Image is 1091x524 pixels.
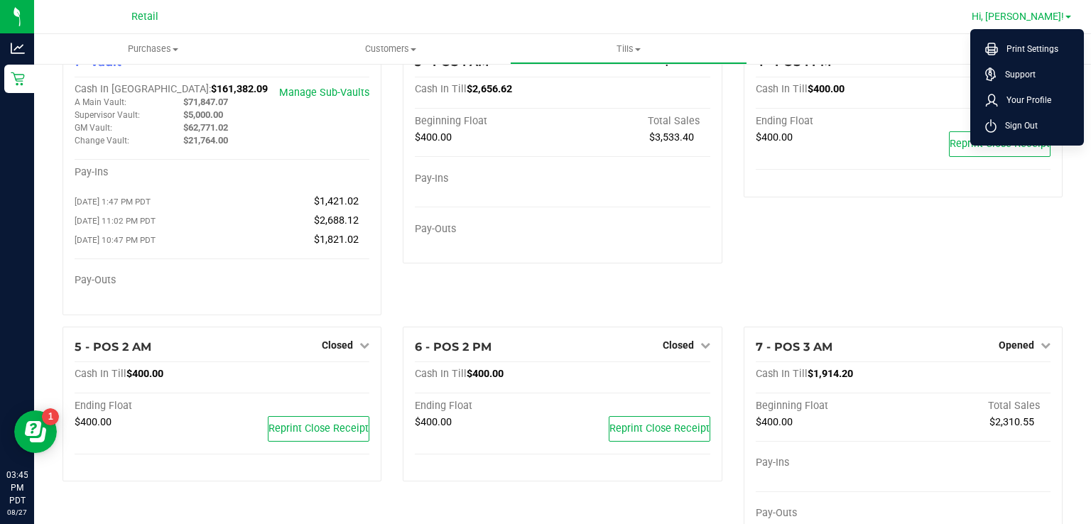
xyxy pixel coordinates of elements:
span: $2,310.55 [989,416,1034,428]
span: 6 - POS 2 PM [415,340,492,354]
span: $5,000.00 [183,109,223,120]
div: Pay-Ins [75,166,222,179]
span: Reprint Close Receipt [609,422,710,435]
a: Customers [272,34,510,64]
span: $62,771.02 [183,122,228,133]
span: 7 - POS 3 AM [756,340,832,354]
span: Print Settings [998,42,1058,56]
span: $400.00 [415,131,452,143]
span: $400.00 [756,131,793,143]
span: Cash In Till [415,368,467,380]
div: Beginning Float [756,400,903,413]
span: Cash In Till [756,368,808,380]
span: $400.00 [467,368,504,380]
span: Tills [511,43,747,55]
span: $400.00 [808,83,845,95]
span: GM Vault: [75,123,112,133]
span: Support [997,67,1036,82]
iframe: Resource center [14,410,57,453]
div: Ending Float [75,400,222,413]
div: Ending Float [756,115,903,128]
span: $21,764.00 [183,135,228,146]
span: $400.00 [75,416,112,428]
button: Reprint Close Receipt [949,131,1051,157]
a: Purchases [34,34,272,64]
span: Closed [663,339,694,351]
inline-svg: Analytics [11,41,25,55]
span: Cash In Till [756,83,808,95]
span: Purchases [34,43,272,55]
span: Opened [999,339,1034,351]
span: A Main Vault: [75,97,126,107]
span: Closed [322,339,353,351]
span: Retail [131,11,158,23]
div: Pay-Ins [756,457,903,469]
span: [DATE] 1:47 PM PDT [75,197,151,207]
span: $400.00 [756,416,793,428]
span: $1,914.20 [808,368,853,380]
span: Reprint Close Receipt [268,422,369,435]
span: Supervisor Vault: [75,110,140,120]
div: Pay-Outs [75,274,222,287]
iframe: Resource center unread badge [42,408,59,425]
span: $71,847.07 [183,97,228,107]
button: Reprint Close Receipt [609,416,710,442]
span: Reprint Close Receipt [950,138,1050,150]
inline-svg: Retail [11,72,25,86]
span: $1,421.02 [314,195,359,207]
span: Cash In Till [75,368,126,380]
span: Customers [273,43,509,55]
span: Cash In [GEOGRAPHIC_DATA]: [75,83,211,95]
span: $1,821.02 [314,234,359,246]
p: 03:45 PM PDT [6,469,28,507]
span: $400.00 [415,416,452,428]
div: Total Sales [903,400,1051,413]
span: [DATE] 10:47 PM PDT [75,235,156,245]
span: $3,533.40 [649,131,694,143]
span: Sign Out [997,119,1038,133]
div: Pay-Outs [415,223,563,236]
div: Beginning Float [415,115,563,128]
a: Support [985,67,1075,82]
span: $2,656.62 [467,83,512,95]
span: 5 - POS 2 AM [75,340,151,354]
a: Manage Sub-Vaults [279,87,369,99]
li: Sign Out [974,113,1080,138]
span: $161,382.09 [211,83,268,95]
p: 08/27 [6,507,28,518]
button: Reprint Close Receipt [268,416,369,442]
span: Change Vault: [75,136,129,146]
div: Pay-Ins [415,173,563,185]
span: $2,688.12 [314,214,359,226]
span: $400.00 [126,368,163,380]
div: Total Sales [563,115,710,128]
span: Hi, [PERSON_NAME]! [972,11,1064,22]
span: Your Profile [998,93,1051,107]
span: Cash In Till [415,83,467,95]
a: Tills [510,34,748,64]
div: Pay-Outs [756,507,903,520]
div: Ending Float [415,400,563,413]
span: [DATE] 11:02 PM PDT [75,216,156,226]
